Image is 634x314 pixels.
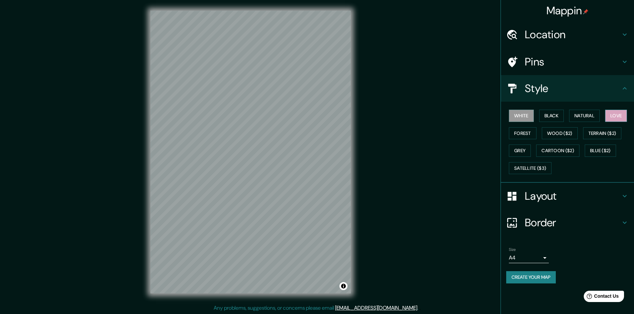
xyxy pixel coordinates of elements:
[525,28,621,41] h4: Location
[214,304,418,312] p: Any problems, suggestions, or concerns please email .
[525,82,621,95] h4: Style
[525,189,621,203] h4: Layout
[575,288,627,307] iframe: Help widget launcher
[509,253,549,263] div: A4
[150,11,351,293] canvas: Map
[501,75,634,102] div: Style
[501,209,634,236] div: Border
[501,183,634,209] div: Layout
[339,282,347,290] button: Toggle attribution
[501,49,634,75] div: Pins
[509,247,516,253] label: Size
[506,271,556,283] button: Create your map
[509,127,536,140] button: Forest
[419,304,421,312] div: .
[583,127,622,140] button: Terrain ($2)
[536,145,579,157] button: Cartoon ($2)
[525,55,621,68] h4: Pins
[509,162,551,174] button: Satellite ($3)
[418,304,419,312] div: .
[542,127,578,140] button: Wood ($2)
[583,9,588,14] img: pin-icon.png
[525,216,621,229] h4: Border
[605,110,627,122] button: Love
[569,110,600,122] button: Natural
[585,145,616,157] button: Blue ($2)
[509,145,531,157] button: Grey
[335,304,417,311] a: [EMAIL_ADDRESS][DOMAIN_NAME]
[501,21,634,48] div: Location
[539,110,564,122] button: Black
[509,110,534,122] button: White
[546,4,589,17] h4: Mappin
